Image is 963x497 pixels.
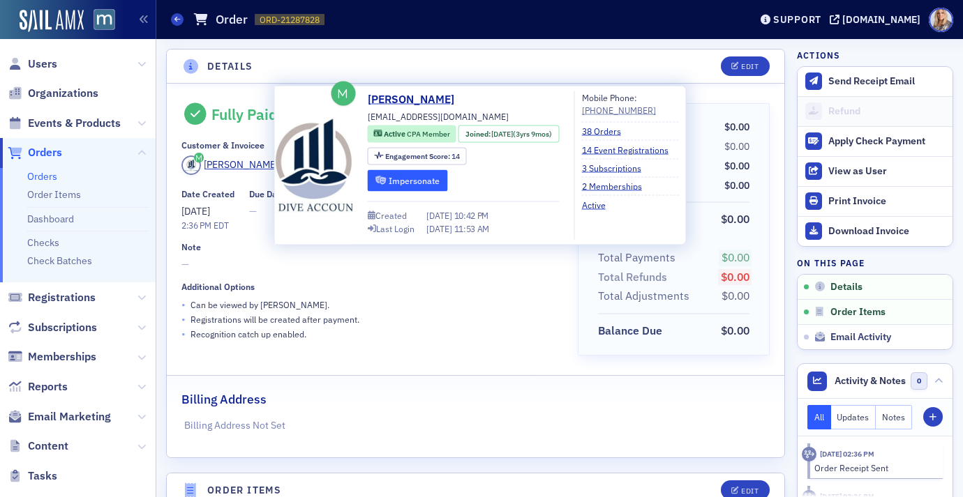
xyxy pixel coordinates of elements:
[724,179,749,192] span: $0.00
[28,290,96,305] span: Registrations
[830,331,891,344] span: Email Activity
[797,49,840,61] h4: Actions
[828,105,946,118] div: Refund
[181,242,201,252] div: Note
[911,372,928,390] span: 0
[721,212,749,226] span: $0.00
[820,449,874,459] time: 8/28/2025 02:36 PM
[741,63,759,70] div: Edit
[181,327,186,342] span: •
[724,121,749,133] span: $0.00
[721,270,749,284] span: $0.00
[28,349,96,365] span: Memberships
[28,145,62,160] span: Orders
[211,220,229,231] span: EDT
[491,128,513,138] span: [DATE]
[722,289,749,303] span: $0.00
[876,405,912,429] button: Notes
[28,320,97,335] span: Subscriptions
[465,128,492,139] span: Joined :
[8,116,121,131] a: Events & Products
[582,198,616,211] a: Active
[8,409,111,425] a: Email Marketing
[8,379,68,395] a: Reports
[582,104,656,116] a: [PHONE_NUMBER]
[722,250,749,264] span: $0.00
[28,56,57,72] span: Users
[582,91,656,117] div: Mobile Phone:
[385,152,460,160] div: 14
[741,487,759,495] div: Edit
[426,210,454,221] span: [DATE]
[598,269,667,286] div: Total Refunds
[582,143,679,155] a: 14 Event Registrations
[84,9,115,33] a: View Homepage
[797,257,953,269] h4: On this page
[807,405,831,429] button: All
[835,374,906,388] span: Activity & Notes
[27,188,81,201] a: Order Items
[798,156,953,186] button: View as User
[8,56,57,72] a: Users
[211,105,278,123] div: Fully Paid
[842,13,920,26] div: [DOMAIN_NAME]
[20,10,84,32] img: SailAMX
[828,225,946,238] div: Download Invoice
[598,323,662,339] div: Balance Due
[28,116,121,131] span: Events & Products
[598,323,667,339] span: Balance Due
[181,205,210,217] span: [DATE]
[368,91,465,108] a: [PERSON_NAME]
[721,323,749,337] span: $0.00
[27,236,59,249] a: Checks
[368,169,448,191] button: Impersonate
[249,204,285,219] span: —
[830,281,863,293] span: Details
[831,405,876,429] button: Updates
[798,216,953,246] a: Download Invoice
[582,180,652,192] a: 2 Memberships
[191,328,306,340] p: Recognition catch up enabled.
[828,195,946,208] div: Print Invoice
[828,75,946,88] div: Send Receipt Email
[181,220,211,231] time: 2:36 PM
[28,379,68,395] span: Reports
[814,461,934,474] div: Order Receipt Sent
[8,320,97,335] a: Subscriptions
[491,128,552,139] div: (3yrs 9mos)
[724,160,749,172] span: $0.00
[181,189,234,199] div: Date Created
[454,210,489,221] span: 10:42 PM
[28,438,68,454] span: Content
[204,158,278,172] div: [PERSON_NAME]
[929,8,953,32] span: Profile
[582,162,652,174] a: 3 Subscriptions
[724,140,749,153] span: $0.00
[181,282,255,292] div: Additional Options
[27,213,74,225] a: Dashboard
[216,11,248,28] h1: Order
[368,110,509,123] span: [EMAIL_ADDRESS][DOMAIN_NAME]
[721,56,769,76] button: Edit
[830,15,925,24] button: [DOMAIN_NAME]
[802,447,816,461] div: Activity
[598,288,694,305] span: Total Adjustments
[368,147,467,165] div: Engagement Score: 14
[8,468,57,484] a: Tasks
[181,140,264,151] div: Customer & Invoicee
[27,170,57,183] a: Orders
[28,86,98,101] span: Organizations
[458,125,559,143] div: Joined: 2021-11-15 00:00:00
[598,269,672,286] span: Total Refunds
[8,86,98,101] a: Organizations
[191,313,359,326] p: Registrations will be created after payment.
[385,151,451,160] span: Engagement Score :
[181,390,267,408] h2: Billing Address
[426,222,454,234] span: [DATE]
[28,409,111,425] span: Email Marketing
[582,125,632,137] a: 38 Orders
[598,288,689,305] div: Total Adjustments
[27,254,92,267] a: Check Batches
